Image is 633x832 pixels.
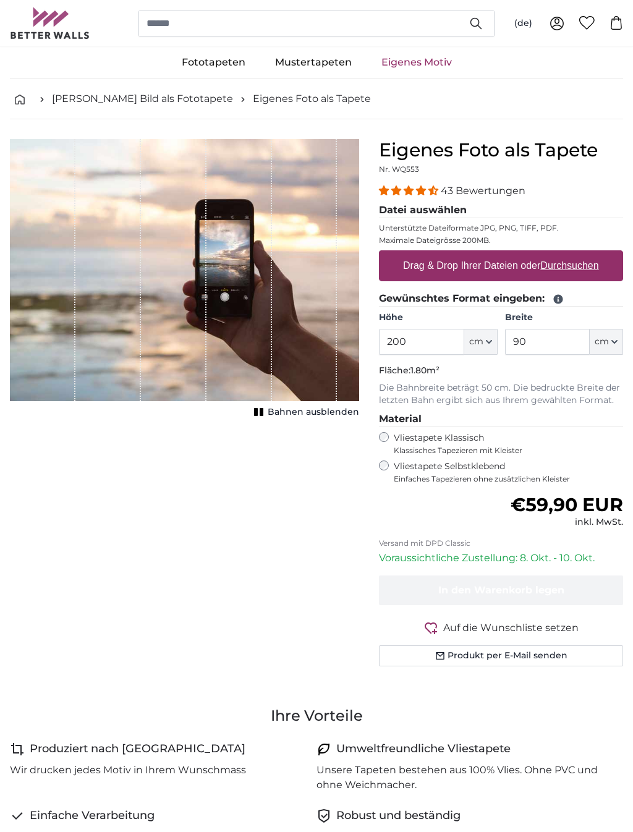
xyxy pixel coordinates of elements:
[260,46,367,79] a: Mustertapeten
[394,474,623,484] span: Einfaches Tapezieren ohne zusätzlichen Kleister
[30,741,245,758] h4: Produziert nach [GEOGRAPHIC_DATA]
[336,807,461,825] h4: Robust und beständig
[590,329,623,355] button: cm
[379,185,441,197] span: 4.40 stars
[253,91,371,106] a: Eigenes Foto als Tapete
[511,516,623,528] div: inkl. MwSt.
[316,763,613,792] p: Unsere Tapeten bestehen aus 100% Vlies. Ohne PVC und ohne Weichmacher.
[469,336,483,348] span: cm
[394,432,613,456] label: Vliestapete Klassisch
[438,584,564,596] span: In den Warenkorb legen
[379,139,623,161] h1: Eigenes Foto als Tapete
[10,706,623,726] h3: Ihre Vorteile
[541,260,599,271] u: Durchsuchen
[379,312,497,324] label: Höhe
[410,365,440,376] span: 1.80m²
[398,253,604,278] label: Drag & Drop Ihrer Dateien oder
[10,7,90,39] img: Betterwalls
[379,620,623,635] button: Auf die Wunschliste setzen
[379,236,623,245] p: Maximale Dateigrösse 200MB.
[268,406,359,418] span: Bahnen ausblenden
[10,79,623,119] nav: breadcrumbs
[504,12,542,35] button: (de)
[30,807,155,825] h4: Einfache Verarbeitung
[379,203,623,218] legend: Datei auswählen
[379,645,623,666] button: Produkt per E-Mail senden
[367,46,467,79] a: Eigenes Motiv
[379,365,623,377] p: Fläche:
[379,575,623,605] button: In den Warenkorb legen
[379,291,623,307] legend: Gewünschtes Format eingeben:
[10,139,359,421] div: 1 of 1
[379,538,623,548] p: Versand mit DPD Classic
[379,223,623,233] p: Unterstützte Dateiformate JPG, PNG, TIFF, PDF.
[511,493,623,516] span: €59,90 EUR
[505,312,623,324] label: Breite
[167,46,260,79] a: Fototapeten
[379,382,623,407] p: Die Bahnbreite beträgt 50 cm. Die bedruckte Breite der letzten Bahn ergibt sich aus Ihrem gewählt...
[595,336,609,348] span: cm
[52,91,233,106] a: [PERSON_NAME] Bild als Fototapete
[250,404,359,421] button: Bahnen ausblenden
[10,763,246,778] p: Wir drucken jedes Motiv in Ihrem Wunschmass
[379,164,419,174] span: Nr. WQ553
[336,741,511,758] h4: Umweltfreundliche Vliestapete
[464,329,498,355] button: cm
[379,412,623,427] legend: Material
[379,551,623,566] p: Voraussichtliche Zustellung: 8. Okt. - 10. Okt.
[441,185,525,197] span: 43 Bewertungen
[394,446,613,456] span: Klassisches Tapezieren mit Kleister
[443,621,579,635] span: Auf die Wunschliste setzen
[394,461,623,484] label: Vliestapete Selbstklebend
